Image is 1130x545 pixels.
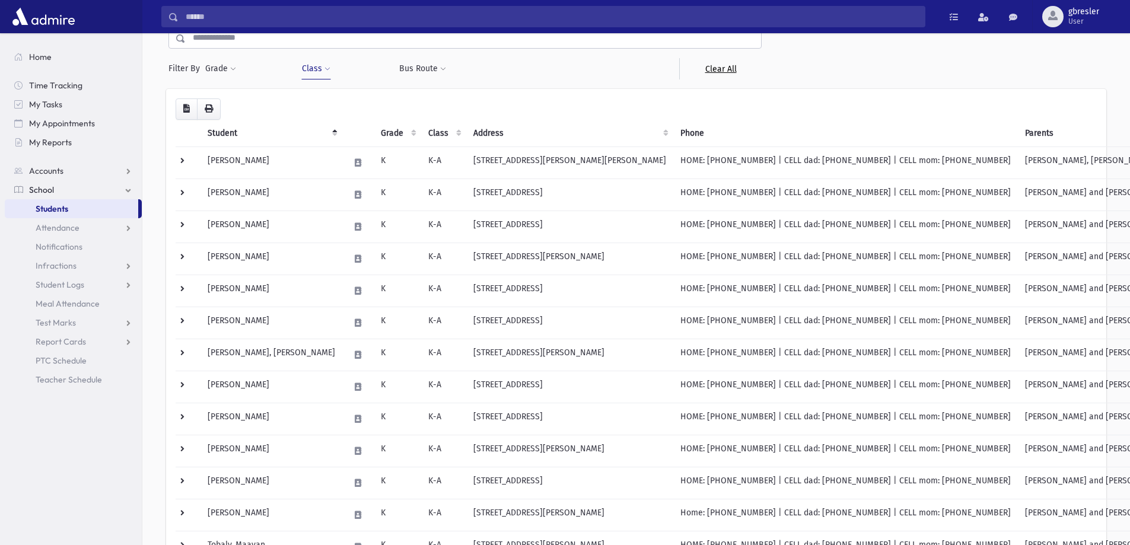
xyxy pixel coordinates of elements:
[36,241,82,252] span: Notifications
[374,499,421,531] td: K
[374,307,421,339] td: K
[36,336,86,347] span: Report Cards
[673,403,1018,435] td: HOME: [PHONE_NUMBER] | CELL dad: [PHONE_NUMBER] | CELL mom: [PHONE_NUMBER]
[673,211,1018,243] td: HOME: [PHONE_NUMBER] | CELL dad: [PHONE_NUMBER] | CELL mom: [PHONE_NUMBER]
[466,275,673,307] td: [STREET_ADDRESS]
[179,6,925,27] input: Search
[374,371,421,403] td: K
[29,137,72,148] span: My Reports
[200,435,342,467] td: [PERSON_NAME]
[421,211,466,243] td: K-A
[673,146,1018,179] td: HOME: [PHONE_NUMBER] | CELL dad: [PHONE_NUMBER] | CELL mom: [PHONE_NUMBER]
[5,370,142,389] a: Teacher Schedule
[1068,7,1099,17] span: gbresler
[29,99,62,110] span: My Tasks
[466,307,673,339] td: [STREET_ADDRESS]
[679,58,762,79] a: Clear All
[5,256,142,275] a: Infractions
[36,355,87,366] span: PTC Schedule
[5,332,142,351] a: Report Cards
[673,499,1018,531] td: Home: [PHONE_NUMBER] | CELL dad: [PHONE_NUMBER] | CELL mom: [PHONE_NUMBER]
[399,58,447,79] button: Bus Route
[421,307,466,339] td: K-A
[36,260,77,271] span: Infractions
[5,237,142,256] a: Notifications
[673,120,1018,147] th: Phone
[200,146,342,179] td: [PERSON_NAME]
[5,218,142,237] a: Attendance
[421,371,466,403] td: K-A
[205,58,237,79] button: Grade
[301,58,331,79] button: Class
[176,98,198,120] button: CSV
[673,307,1018,339] td: HOME: [PHONE_NUMBER] | CELL dad: [PHONE_NUMBER] | CELL mom: [PHONE_NUMBER]
[36,222,79,233] span: Attendance
[200,120,342,147] th: Student: activate to sort column descending
[200,243,342,275] td: [PERSON_NAME]
[36,298,100,309] span: Meal Attendance
[29,118,95,129] span: My Appointments
[374,435,421,467] td: K
[1068,17,1099,26] span: User
[421,435,466,467] td: K-A
[5,76,142,95] a: Time Tracking
[374,339,421,371] td: K
[673,275,1018,307] td: HOME: [PHONE_NUMBER] | CELL dad: [PHONE_NUMBER] | CELL mom: [PHONE_NUMBER]
[673,243,1018,275] td: HOME: [PHONE_NUMBER] | CELL dad: [PHONE_NUMBER] | CELL mom: [PHONE_NUMBER]
[466,120,673,147] th: Address: activate to sort column ascending
[5,294,142,313] a: Meal Attendance
[200,211,342,243] td: [PERSON_NAME]
[5,133,142,152] a: My Reports
[29,184,54,195] span: School
[200,371,342,403] td: [PERSON_NAME]
[374,403,421,435] td: K
[200,403,342,435] td: [PERSON_NAME]
[36,374,102,385] span: Teacher Schedule
[466,499,673,531] td: [STREET_ADDRESS][PERSON_NAME]
[5,199,138,218] a: Students
[200,179,342,211] td: [PERSON_NAME]
[421,339,466,371] td: K-A
[673,179,1018,211] td: HOME: [PHONE_NUMBER] | CELL dad: [PHONE_NUMBER] | CELL mom: [PHONE_NUMBER]
[421,403,466,435] td: K-A
[466,179,673,211] td: [STREET_ADDRESS]
[466,403,673,435] td: [STREET_ADDRESS]
[374,146,421,179] td: K
[374,243,421,275] td: K
[5,161,142,180] a: Accounts
[421,243,466,275] td: K-A
[466,467,673,499] td: [STREET_ADDRESS]
[421,467,466,499] td: K-A
[5,351,142,370] a: PTC Schedule
[466,339,673,371] td: [STREET_ADDRESS][PERSON_NAME]
[421,499,466,531] td: K-A
[197,98,221,120] button: Print
[36,317,76,328] span: Test Marks
[29,52,52,62] span: Home
[374,179,421,211] td: K
[5,114,142,133] a: My Appointments
[466,435,673,467] td: [STREET_ADDRESS][PERSON_NAME]
[673,435,1018,467] td: HOME: [PHONE_NUMBER] | CELL dad: [PHONE_NUMBER] | CELL mom: [PHONE_NUMBER]
[374,275,421,307] td: K
[29,80,82,91] span: Time Tracking
[9,5,78,28] img: AdmirePro
[200,275,342,307] td: [PERSON_NAME]
[466,371,673,403] td: [STREET_ADDRESS]
[36,279,84,290] span: Student Logs
[200,467,342,499] td: [PERSON_NAME]
[5,95,142,114] a: My Tasks
[421,275,466,307] td: K-A
[466,146,673,179] td: [STREET_ADDRESS][PERSON_NAME][PERSON_NAME]
[36,203,68,214] span: Students
[29,165,63,176] span: Accounts
[5,47,142,66] a: Home
[200,339,342,371] td: [PERSON_NAME], [PERSON_NAME]
[673,467,1018,499] td: HOME: [PHONE_NUMBER] | CELL dad: [PHONE_NUMBER] | CELL mom: [PHONE_NUMBER]
[466,243,673,275] td: [STREET_ADDRESS][PERSON_NAME]
[5,313,142,332] a: Test Marks
[200,307,342,339] td: [PERSON_NAME]
[200,499,342,531] td: [PERSON_NAME]
[421,146,466,179] td: K-A
[374,211,421,243] td: K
